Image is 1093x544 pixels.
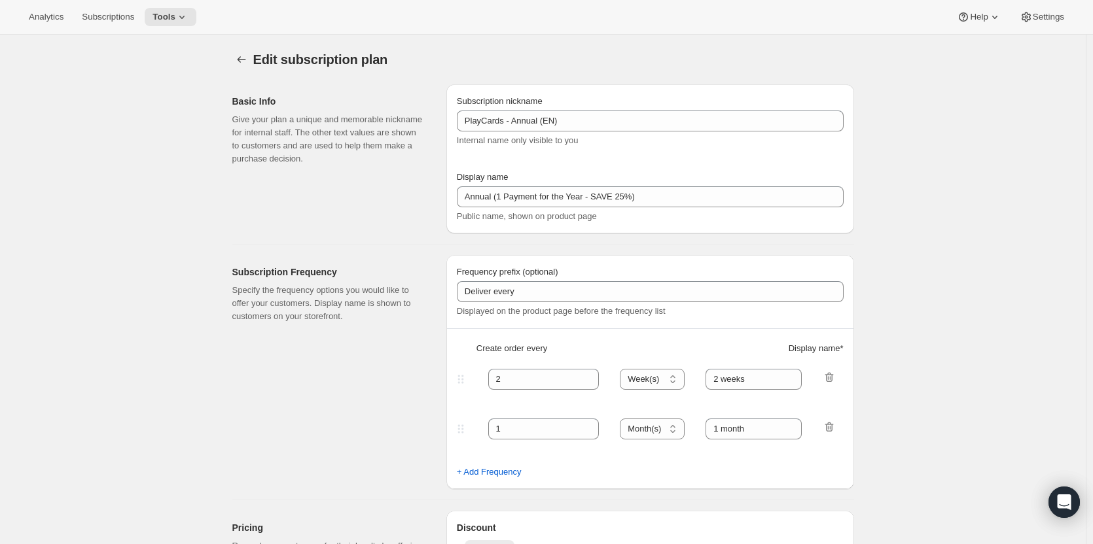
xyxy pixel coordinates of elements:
[232,521,425,534] h2: Pricing
[457,281,844,302] input: Deliver every
[152,12,175,22] span: Tools
[1048,486,1080,518] div: Open Intercom Messenger
[457,172,509,182] span: Display name
[457,466,522,479] span: + Add Frequency
[232,95,425,108] h2: Basic Info
[74,8,142,26] button: Subscriptions
[21,8,71,26] button: Analytics
[457,135,579,145] span: Internal name only visible to you
[970,12,988,22] span: Help
[706,369,802,390] input: 1 month
[457,110,844,131] input: Subscribe & Save
[232,50,251,69] button: Subscription plans
[457,267,558,277] span: Frequency prefix (optional)
[457,211,597,221] span: Public name, shown on product page
[29,12,63,22] span: Analytics
[1033,12,1064,22] span: Settings
[949,8,1009,26] button: Help
[457,96,543,106] span: Subscription nickname
[82,12,134,22] span: Subscriptions
[1012,8,1072,26] button: Settings
[145,8,196,26] button: Tools
[232,265,425,279] h2: Subscription Frequency
[232,284,425,323] p: Specify the frequency options you would like to offer your customers. Display name is shown to cu...
[457,186,844,207] input: Subscribe & Save
[232,113,425,165] p: Give your plan a unique and memorable nickname for internal staff. The other text values are show...
[457,306,666,316] span: Displayed on the product page before the frequency list
[789,342,844,355] span: Display name *
[457,521,844,534] h2: Discount
[706,418,802,439] input: 1 month
[253,52,388,67] span: Edit subscription plan
[476,342,547,355] span: Create order every
[449,462,529,483] button: + Add Frequency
